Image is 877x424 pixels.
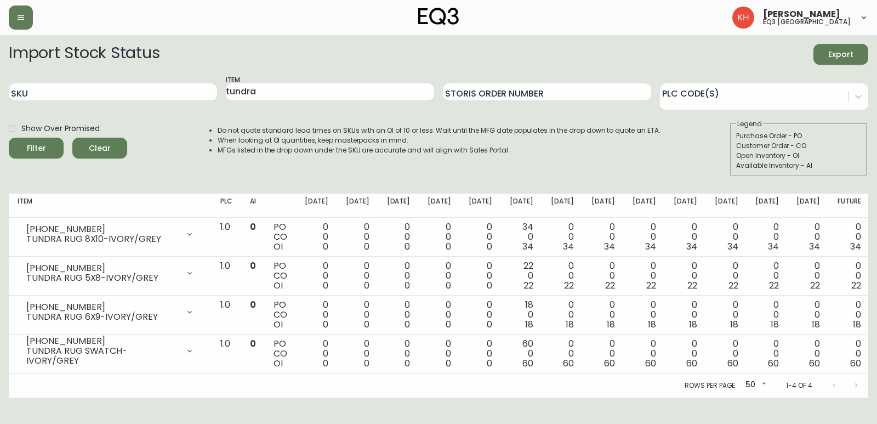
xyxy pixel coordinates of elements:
[323,240,328,253] span: 0
[633,300,656,330] div: 0 0
[646,279,656,292] span: 22
[523,279,533,292] span: 22
[732,7,754,29] img: 6bce50593809ea0ae37ab3ec28db6a8b
[686,357,697,370] span: 60
[487,318,492,331] span: 0
[212,257,241,296] td: 1.0
[250,298,256,311] span: 0
[18,222,203,246] div: [PHONE_NUMBER]TUNDRA RUG 8X10-IVORY/GREY
[674,300,697,330] div: 0 0
[218,126,660,135] li: Do not quote standard lead times on SKUs with an OI of 10 or less. Wait until the MFG date popula...
[510,222,533,252] div: 34 0
[346,222,369,252] div: 0 0
[771,318,779,331] span: 18
[604,240,615,253] span: 34
[469,300,492,330] div: 0 0
[551,222,574,252] div: 0 0
[755,261,779,291] div: 0 0
[378,194,419,218] th: [DATE]
[212,296,241,335] td: 1.0
[18,261,203,285] div: [PHONE_NUMBER]TUNDRA RUG 5X8-IVORY/GREY
[728,279,738,292] span: 22
[563,357,574,370] span: 60
[26,336,179,346] div: [PHONE_NUMBER]
[26,302,179,312] div: [PHONE_NUMBER]
[274,222,287,252] div: PO CO
[838,339,861,369] div: 0 0
[305,339,328,369] div: 0 0
[768,357,779,370] span: 60
[715,339,738,369] div: 0 0
[469,261,492,291] div: 0 0
[364,357,369,370] span: 0
[624,194,665,218] th: [DATE]
[405,318,410,331] span: 0
[405,357,410,370] span: 0
[274,279,283,292] span: OI
[274,240,283,253] span: OI
[274,339,287,369] div: PO CO
[27,142,46,155] div: Filter
[755,339,779,369] div: 0 0
[460,194,501,218] th: [DATE]
[607,318,615,331] span: 18
[796,339,820,369] div: 0 0
[591,222,615,252] div: 0 0
[364,279,369,292] span: 0
[510,300,533,330] div: 18 0
[81,142,118,155] span: Clear
[755,300,779,330] div: 0 0
[810,279,820,292] span: 22
[428,261,451,291] div: 0 0
[796,222,820,252] div: 0 0
[250,337,256,350] span: 0
[212,218,241,257] td: 1.0
[850,357,861,370] span: 60
[689,318,697,331] span: 18
[364,240,369,253] span: 0
[788,194,829,218] th: [DATE]
[727,357,738,370] span: 60
[736,141,861,151] div: Customer Order - CO
[250,221,256,233] span: 0
[674,261,697,291] div: 0 0
[522,240,533,253] span: 34
[591,261,615,291] div: 0 0
[736,151,861,161] div: Open Inventory - OI
[604,357,615,370] span: 60
[645,357,656,370] span: 60
[674,339,697,369] div: 0 0
[26,346,179,366] div: TUNDRA RUG SWATCH-IVORY/GREY
[591,300,615,330] div: 0 0
[838,222,861,252] div: 0 0
[323,279,328,292] span: 0
[405,240,410,253] span: 0
[387,339,411,369] div: 0 0
[26,263,179,273] div: [PHONE_NUMBER]
[853,318,861,331] span: 18
[510,261,533,291] div: 22 0
[736,131,861,141] div: Purchase Order - PO
[305,222,328,252] div: 0 0
[645,240,656,253] span: 34
[9,194,212,218] th: Item
[364,318,369,331] span: 0
[21,123,100,134] span: Show Over Promised
[605,279,615,292] span: 22
[763,10,840,19] span: [PERSON_NAME]
[786,381,812,391] p: 1-4 of 4
[741,376,768,394] div: 50
[838,261,861,291] div: 0 0
[469,222,492,252] div: 0 0
[542,194,583,218] th: [DATE]
[525,318,533,331] span: 18
[838,300,861,330] div: 0 0
[665,194,706,218] th: [DATE]
[18,339,203,363] div: [PHONE_NUMBER]TUNDRA RUG SWATCH-IVORY/GREY
[446,279,451,292] span: 0
[305,300,328,330] div: 0 0
[428,339,451,369] div: 0 0
[687,279,697,292] span: 22
[346,300,369,330] div: 0 0
[487,279,492,292] span: 0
